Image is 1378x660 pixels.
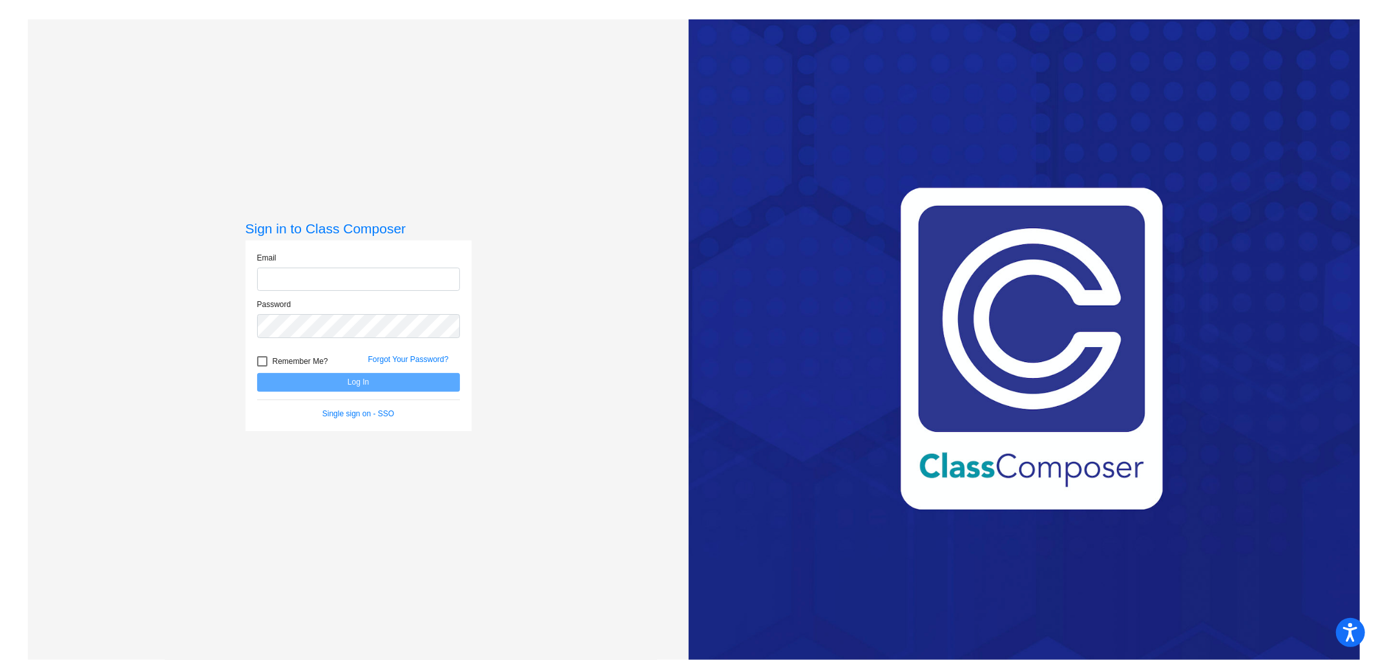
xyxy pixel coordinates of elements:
h3: Sign in to Class Composer [245,220,472,237]
a: Forgot Your Password? [368,355,449,364]
label: Password [257,299,291,310]
button: Log In [257,373,460,392]
label: Email [257,252,277,264]
a: Single sign on - SSO [322,409,394,418]
span: Remember Me? [273,354,328,369]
